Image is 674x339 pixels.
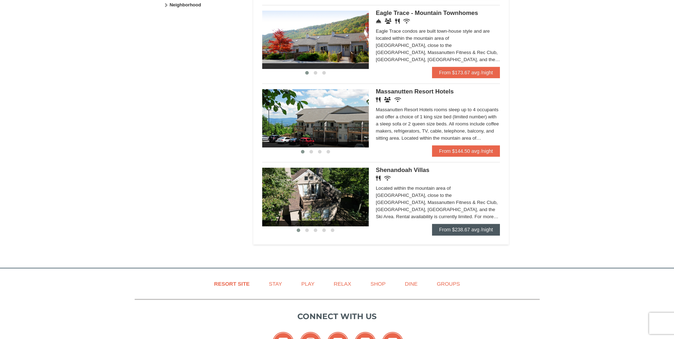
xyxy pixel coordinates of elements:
[376,185,500,220] div: Located within the mountain area of [GEOGRAPHIC_DATA], close to the [GEOGRAPHIC_DATA], Massanutte...
[376,10,478,16] span: Eagle Trace - Mountain Townhomes
[376,167,430,173] span: Shenandoah Villas
[169,2,201,7] strong: Neighborhood
[376,106,500,142] div: Massanutten Resort Hotels rooms sleep up to 4 occupants and offer a choice of 1 king size bed (li...
[403,18,410,24] i: Wireless Internet (free)
[432,145,500,157] a: From $144.50 avg /night
[384,176,391,181] i: Wireless Internet (free)
[260,276,291,292] a: Stay
[428,276,469,292] a: Groups
[384,97,391,102] i: Banquet Facilities
[205,276,259,292] a: Resort Site
[292,276,323,292] a: Play
[395,18,400,24] i: Restaurant
[376,18,381,24] i: Concierge Desk
[376,97,381,102] i: Restaurant
[376,176,381,181] i: Restaurant
[376,28,500,63] div: Eagle Trace condos are built town-house style and are located within the mountain area of [GEOGRA...
[362,276,395,292] a: Shop
[325,276,360,292] a: Relax
[394,97,401,102] i: Wireless Internet (free)
[432,67,500,78] a: From $173.67 avg /night
[385,18,392,24] i: Conference Facilities
[396,276,426,292] a: Dine
[135,311,540,322] p: Connect with us
[432,224,500,235] a: From $238.67 avg /night
[376,88,454,95] span: Massanutten Resort Hotels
